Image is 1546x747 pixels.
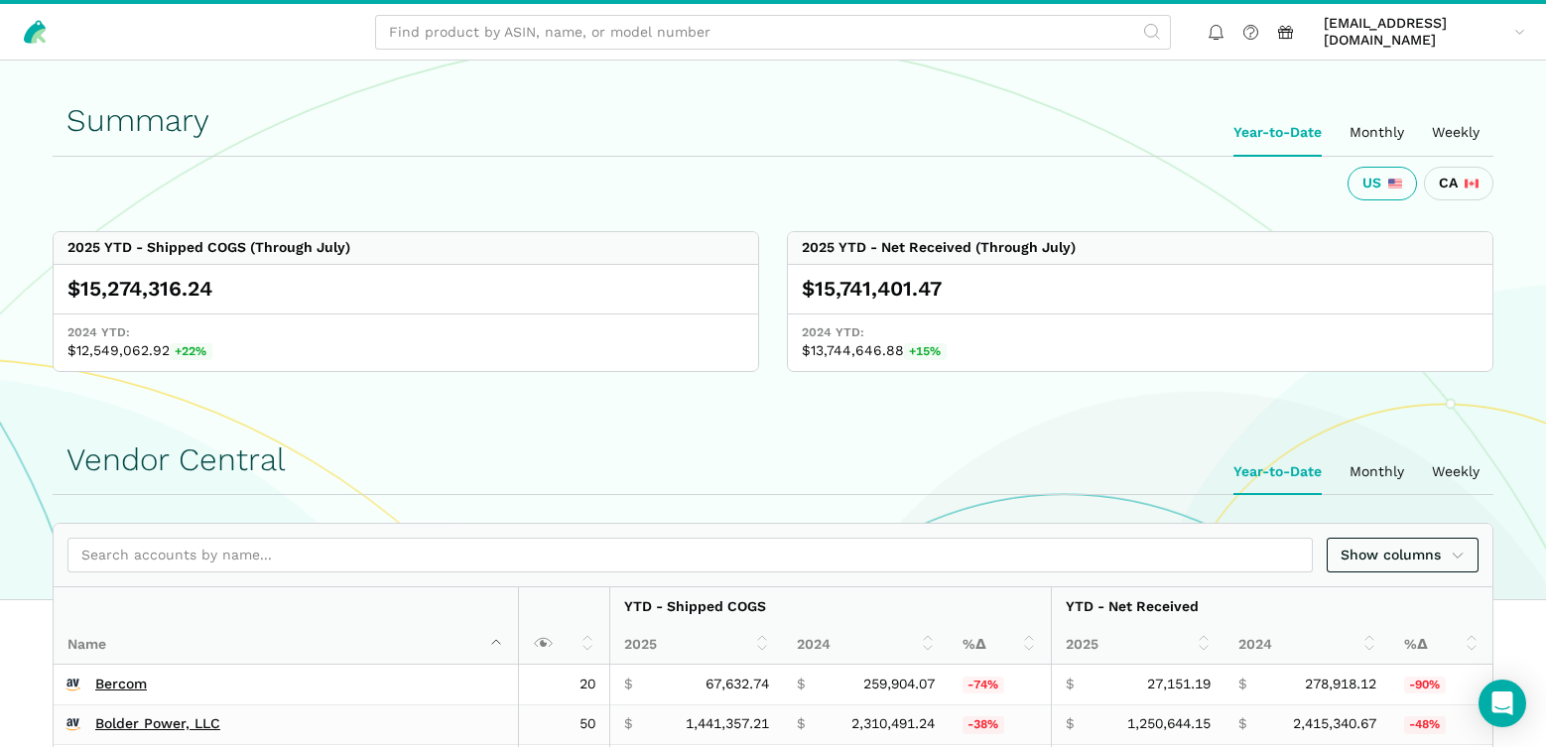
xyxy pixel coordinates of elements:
[1238,676,1246,693] span: $
[1390,626,1492,665] th: %Δ: activate to sort column ascending
[1404,677,1446,694] span: -90%
[95,715,220,733] a: Bolder Power, LLC
[706,676,769,693] span: 67,632.74
[797,715,805,733] span: $
[1336,110,1418,156] ui-tab: Monthly
[518,704,609,745] td: 50
[949,704,1051,745] td: -37.62%
[66,442,1480,477] h1: Vendor Central
[95,676,147,693] a: Bercom
[1324,15,1507,50] span: [EMAIL_ADDRESS][DOMAIN_NAME]
[66,103,1480,138] h1: Summary
[1220,449,1336,495] ui-tab: Year-to-Date
[1404,716,1446,734] span: -48%
[1465,177,1479,190] img: 243-canada-6dcbff6b5ddfbc3d576af9e026b5d206327223395eaa30c1e22b34077c083801.svg
[1479,680,1526,727] div: Open Intercom Messenger
[904,343,947,361] span: +15%
[1388,177,1402,190] img: 226-united-states-3a775d967d35a21fe9d819e24afa6dfbf763e8f1ec2e2b5a04af89618ae55acb.svg
[802,324,1479,342] span: 2024 YTD:
[1066,598,1199,614] strong: YTD - Net Received
[67,342,744,361] span: $12,549,062.92
[802,342,1479,361] span: $13,744,646.88
[1293,715,1376,733] span: 2,415,340.67
[624,715,632,733] span: $
[851,715,935,733] span: 2,310,491.24
[518,665,609,704] td: 20
[609,626,783,665] th: 2025: activate to sort column ascending
[949,665,1051,704] td: -73.98%
[624,598,766,614] strong: YTD - Shipped COGS
[1317,11,1532,53] a: [EMAIL_ADDRESS][DOMAIN_NAME]
[1336,449,1418,495] ui-tab: Monthly
[1127,715,1211,733] span: 1,250,644.15
[624,676,632,693] span: $
[963,716,1004,734] span: -38%
[1051,626,1224,665] th: 2025: activate to sort column ascending
[170,343,212,361] span: +22%
[67,275,744,303] div: $15,274,316.24
[1439,175,1458,192] span: CA
[67,324,744,342] span: 2024 YTD:
[802,239,1076,257] div: 2025 YTD - Net Received (Through July)
[1305,676,1376,693] span: 278,918.12
[1390,665,1492,704] td: -90.27%
[518,587,609,665] th: : activate to sort column ascending
[1220,110,1336,156] ui-tab: Year-to-Date
[1418,449,1493,495] ui-tab: Weekly
[375,15,1171,50] input: Find product by ASIN, name, or model number
[1066,715,1074,733] span: $
[67,538,1313,572] input: Search accounts by name...
[783,626,949,665] th: 2024: activate to sort column ascending
[686,715,769,733] span: 1,441,357.21
[1147,676,1211,693] span: 27,151.19
[863,676,935,693] span: 259,904.07
[1238,715,1246,733] span: $
[1341,545,1466,565] span: Show columns
[797,676,805,693] span: $
[949,626,1051,665] th: %Δ: activate to sort column ascending
[963,677,1004,694] span: -74%
[1390,704,1492,745] td: -48.22%
[1418,110,1493,156] ui-tab: Weekly
[802,275,1479,303] div: $15,741,401.47
[1066,676,1074,693] span: $
[67,239,350,257] div: 2025 YTD - Shipped COGS (Through July)
[1224,626,1390,665] th: 2024: activate to sort column ascending
[1362,175,1381,192] span: US
[54,587,518,665] th: Name : activate to sort column descending
[1327,538,1480,572] a: Show columns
